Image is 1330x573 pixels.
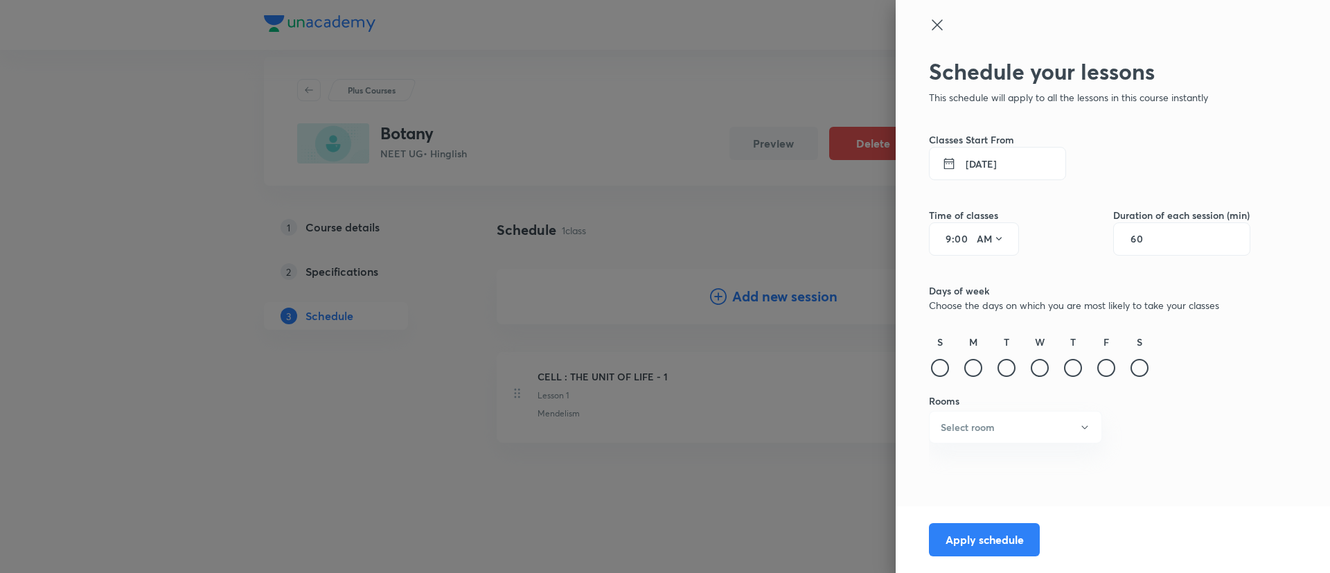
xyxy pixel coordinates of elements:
button: Select room [929,411,1102,443]
h6: F [1103,335,1109,349]
h2: Schedule your lessons [929,58,1250,85]
p: Choose the days on which you are most likely to take your classes [929,298,1250,312]
h6: Duration of each session (min) [1113,208,1250,222]
h6: T [1070,335,1076,349]
h6: S [1137,335,1142,349]
h6: M [969,335,977,349]
h6: Classes Start From [929,132,1250,147]
button: AM [971,228,1010,250]
h6: T [1004,335,1009,349]
button: Apply schedule [929,523,1040,556]
h6: Select room [941,420,995,434]
h6: W [1035,335,1045,349]
h6: Rooms [929,394,1250,408]
div: : [929,222,1019,256]
h6: Time of classes [929,208,1019,222]
h6: S [937,335,943,349]
button: [DATE] [929,147,1066,180]
h6: Days of week [929,283,1250,298]
p: This schedule will apply to all the lessons in this course instantly [929,90,1250,105]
